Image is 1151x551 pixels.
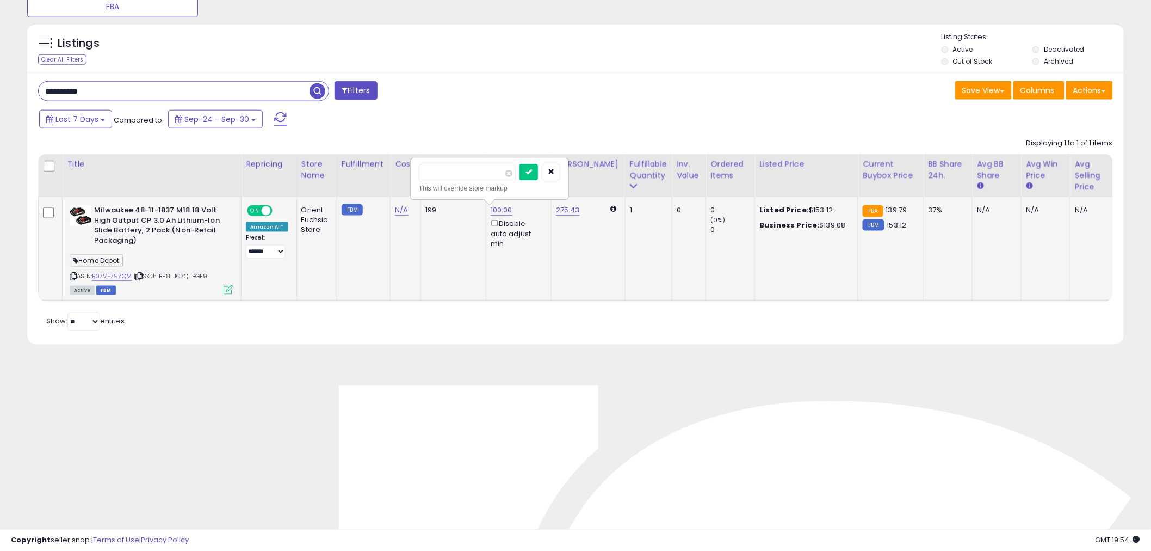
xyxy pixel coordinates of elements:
[246,234,288,259] div: Preset:
[1026,138,1113,149] div: Displaying 1 to 1 of 1 items
[977,158,1017,181] div: Avg BB Share
[1026,205,1062,215] div: N/A
[953,57,993,66] label: Out of Stock
[630,158,667,181] div: Fulfillable Quantity
[886,205,907,215] span: 139.79
[114,115,164,125] span: Compared to:
[419,183,560,194] div: This will override store markup
[928,205,964,215] div: 37%
[759,221,850,230] div: $139.08
[342,158,386,170] div: Fulfillment
[39,110,112,128] button: Last 7 Days
[556,158,621,170] div: [PERSON_NAME]
[395,158,416,170] div: Cost
[184,114,249,125] span: Sep-24 - Sep-30
[491,218,543,249] div: Disable auto adjust min
[246,158,292,170] div: Repricing
[710,225,754,235] div: 0
[1044,57,1073,66] label: Archived
[1026,158,1066,181] div: Avg Win Price
[863,158,919,181] div: Current Buybox Price
[677,205,697,215] div: 0
[395,205,408,216] a: N/A
[759,205,850,215] div: $153.12
[246,222,288,232] div: Amazon AI *
[491,205,512,216] a: 100.00
[335,81,377,100] button: Filters
[863,219,884,231] small: FBM
[425,205,478,215] div: 199
[928,158,968,181] div: BB Share 24h.
[630,205,664,215] div: 1
[863,205,883,217] small: FBA
[38,54,86,65] div: Clear All Filters
[46,316,125,326] span: Show: entries
[55,114,98,125] span: Last 7 Days
[1075,158,1115,193] div: Avg Selling Price
[301,158,332,181] div: Store Name
[759,220,819,230] b: Business Price:
[710,216,726,224] small: (0%)
[887,220,907,230] span: 153.12
[1066,81,1113,100] button: Actions
[168,110,263,128] button: Sep-24 - Sep-30
[556,205,580,216] a: 275.43
[955,81,1012,100] button: Save View
[677,158,701,181] div: Inv. value
[58,36,100,51] h5: Listings
[759,205,809,215] b: Listed Price:
[1026,181,1032,191] small: Avg Win Price.
[1020,85,1055,96] span: Columns
[301,205,329,235] div: Orient Fuchsia Store
[70,286,95,295] span: All listings currently available for purchase on Amazon
[94,205,226,248] b: Milwaukee 48-11-1837 M18 18 Volt High Output CP 3.0 Ah Lithium-Ion Slide Battery, 2 Pack (Non-Ret...
[942,32,1124,42] p: Listing States:
[70,254,123,267] span: Home Depot
[67,158,237,170] div: Title
[1044,45,1085,54] label: Deactivated
[342,204,363,216] small: FBM
[70,205,91,226] img: 41PL3R0lwbL._SL40_.jpg
[977,205,1013,215] div: N/A
[759,158,853,170] div: Listed Price
[92,272,132,281] a: B07VF79ZQM
[1013,81,1065,100] button: Columns
[96,286,116,295] span: FBM
[70,205,233,293] div: ASIN:
[710,205,754,215] div: 0
[248,206,262,216] span: ON
[134,272,208,280] span: | SKU: 1BF8-JC7Q-BGF9
[710,158,750,181] div: Ordered Items
[953,45,973,54] label: Active
[977,181,983,191] small: Avg BB Share.
[271,206,288,216] span: OFF
[1075,205,1111,215] div: N/A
